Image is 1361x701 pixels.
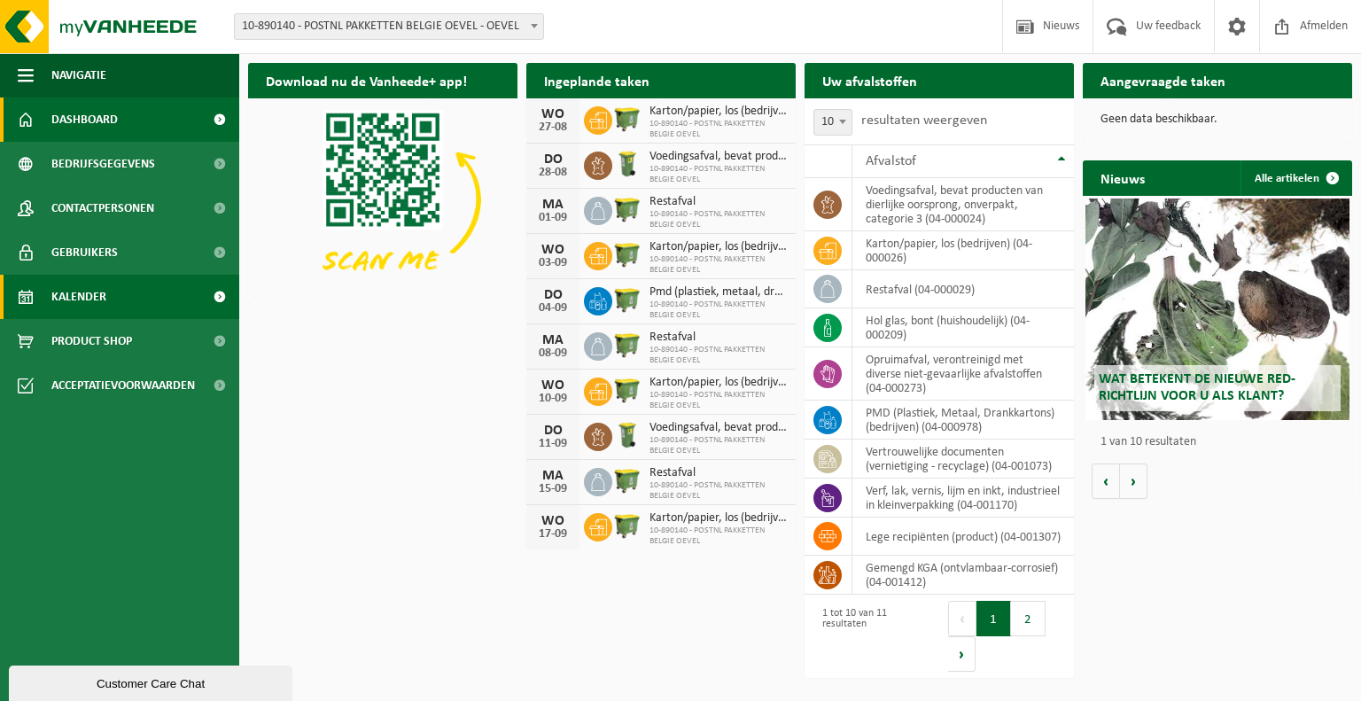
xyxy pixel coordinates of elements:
div: WO [535,514,571,528]
span: Karton/papier, los (bedrijven) [649,376,787,390]
span: Bedrijfsgegevens [51,142,155,186]
span: Kalender [51,275,106,319]
button: Vorige [1092,463,1120,499]
span: Karton/papier, los (bedrijven) [649,105,787,119]
span: 10-890140 - POSTNL PAKKETTEN BELGIE OEVEL [649,209,787,230]
a: Alle artikelen [1240,160,1350,196]
span: Karton/papier, los (bedrijven) [649,511,787,526]
span: 10-890140 - POSTNL PAKKETTEN BELGIE OEVEL [649,164,787,185]
iframe: chat widget [9,662,296,701]
td: restafval (04-000029) [852,270,1074,308]
div: 11-09 [535,438,571,450]
td: lege recipiënten (product) (04-001307) [852,518,1074,556]
td: opruimafval, verontreinigd met diverse niet-gevaarlijke afvalstoffen (04-000273) [852,347,1074,401]
div: 03-09 [535,257,571,269]
div: 1 tot 10 van 11 resultaten [813,599,930,674]
p: 1 van 10 resultaten [1100,436,1343,448]
span: 10-890140 - POSTNL PAKKETTEN BELGIE OEVEL [649,254,787,276]
span: 10-890140 - POSTNL PAKKETTEN BELGIE OEVEL - OEVEL [235,14,543,39]
a: Wat betekent de nieuwe RED-richtlijn voor u als klant? [1085,199,1349,420]
img: WB-1100-HPE-GN-51 [612,375,642,405]
div: WO [535,243,571,257]
span: Restafval [649,195,787,209]
div: 28-08 [535,167,571,179]
td: vertrouwelijke documenten (vernietiging - recyclage) (04-001073) [852,440,1074,479]
img: WB-0140-HPE-GN-50 [612,420,642,450]
span: 10-890140 - POSTNL PAKKETTEN BELGIE OEVEL [649,480,787,502]
span: 10-890140 - POSTNL PAKKETTEN BELGIE OEVEL [649,390,787,411]
div: 01-09 [535,212,571,224]
div: DO [535,424,571,438]
div: MA [535,198,571,212]
div: 27-08 [535,121,571,134]
span: Product Shop [51,319,132,363]
span: Voedingsafval, bevat producten van dierlijke oorsprong, onverpakt, categorie 3 [649,421,787,435]
td: gemengd KGA (ontvlambaar-corrosief) (04-001412) [852,556,1074,595]
button: 1 [976,601,1011,636]
div: 08-09 [535,347,571,360]
img: WB-0140-HPE-GN-50 [612,149,642,179]
img: WB-1100-HPE-GN-51 [612,330,642,360]
div: MA [535,333,571,347]
span: Restafval [649,331,787,345]
td: verf, lak, vernis, lijm en inkt, industrieel in kleinverpakking (04-001170) [852,479,1074,518]
button: 2 [1011,601,1046,636]
span: Pmd (plastiek, metaal, drankkartons) (bedrijven) [649,285,787,300]
span: 10-890140 - POSTNL PAKKETTEN BELGIE OEVEL [649,300,787,321]
img: WB-1100-HPE-GN-51 [612,284,642,315]
div: 15-09 [535,483,571,495]
div: 17-09 [535,528,571,541]
div: 10-09 [535,393,571,405]
span: Contactpersonen [51,186,154,230]
td: karton/papier, los (bedrijven) (04-000026) [852,231,1074,270]
span: Navigatie [51,53,106,97]
h2: Nieuws [1083,160,1163,195]
h2: Download nu de Vanheede+ app! [248,63,485,97]
span: 10-890140 - POSTNL PAKKETTEN BELGIE OEVEL [649,435,787,456]
img: WB-1100-HPE-GN-51 [612,465,642,495]
button: Volgende [1120,463,1147,499]
span: Karton/papier, los (bedrijven) [649,240,787,254]
td: PMD (Plastiek, Metaal, Drankkartons) (bedrijven) (04-000978) [852,401,1074,440]
img: WB-1100-HPE-GN-51 [612,239,642,269]
span: Voedingsafval, bevat producten van dierlijke oorsprong, onverpakt, categorie 3 [649,150,787,164]
span: 10-890140 - POSTNL PAKKETTEN BELGIE OEVEL [649,526,787,547]
td: hol glas, bont (huishoudelijk) (04-000209) [852,308,1074,347]
label: resultaten weergeven [861,113,987,128]
div: WO [535,378,571,393]
span: 10-890140 - POSTNL PAKKETTEN BELGIE OEVEL [649,119,787,140]
span: Dashboard [51,97,118,142]
span: Gebruikers [51,230,118,275]
img: Download de VHEPlus App [248,98,517,300]
div: 04-09 [535,302,571,315]
img: WB-1100-HPE-GN-51 [612,510,642,541]
h2: Aangevraagde taken [1083,63,1243,97]
img: WB-1100-HPE-GN-51 [612,104,642,134]
div: DO [535,288,571,302]
img: WB-1100-HPE-GN-51 [612,194,642,224]
button: Previous [948,601,976,636]
span: 10-890140 - POSTNL PAKKETTEN BELGIE OEVEL - OEVEL [234,13,544,40]
span: 10 [814,110,852,135]
span: Restafval [649,466,787,480]
span: Wat betekent de nieuwe RED-richtlijn voor u als klant? [1099,372,1295,403]
span: Acceptatievoorwaarden [51,363,195,408]
span: 10 [813,109,852,136]
p: Geen data beschikbaar. [1100,113,1334,126]
div: MA [535,469,571,483]
button: Next [948,636,976,672]
span: Afvalstof [866,154,916,168]
td: voedingsafval, bevat producten van dierlijke oorsprong, onverpakt, categorie 3 (04-000024) [852,178,1074,231]
div: DO [535,152,571,167]
h2: Uw afvalstoffen [805,63,935,97]
span: 10-890140 - POSTNL PAKKETTEN BELGIE OEVEL [649,345,787,366]
h2: Ingeplande taken [526,63,667,97]
div: WO [535,107,571,121]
